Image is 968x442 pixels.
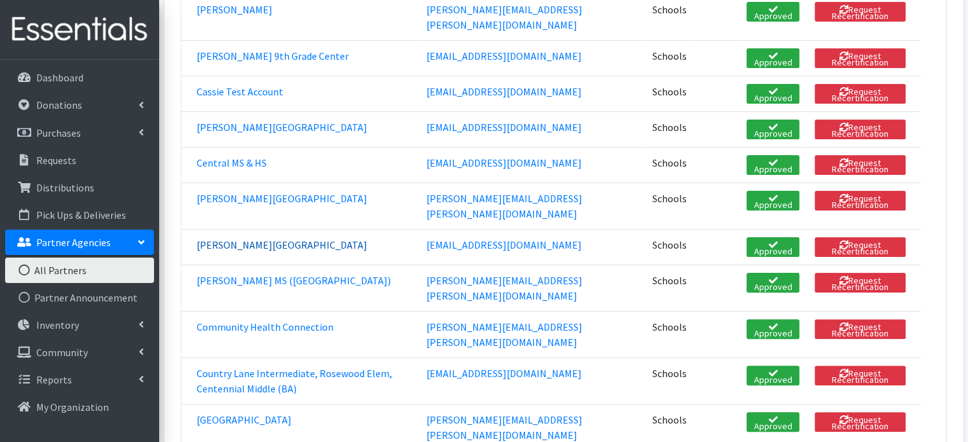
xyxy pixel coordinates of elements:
[426,156,582,169] a: [EMAIL_ADDRESS][DOMAIN_NAME]
[36,154,76,167] p: Requests
[36,373,72,386] p: Reports
[197,50,349,62] a: [PERSON_NAME] 9th Grade Center
[815,120,906,139] button: Request Recertification
[36,127,81,139] p: Purchases
[36,209,126,221] p: Pick Ups & Deliveries
[5,367,154,392] a: Reports
[747,237,799,257] a: Approved
[747,273,799,293] a: Approved
[5,230,154,255] a: Partner Agencies
[815,273,906,293] button: Request Recertification
[36,346,88,359] p: Community
[747,366,799,385] a: Approved
[815,237,906,257] button: Request Recertification
[747,2,799,22] a: Approved
[5,148,154,173] a: Requests
[815,48,906,68] button: Request Recertification
[197,3,272,16] a: [PERSON_NAME]
[197,321,333,333] a: Community Health Connection
[197,238,367,251] a: [PERSON_NAME][GEOGRAPHIC_DATA]
[815,191,906,211] button: Request Recertification
[645,229,694,265] td: Schools
[815,412,906,432] button: Request Recertification
[747,155,799,175] a: Approved
[5,202,154,228] a: Pick Ups & Deliveries
[426,50,582,62] a: [EMAIL_ADDRESS][DOMAIN_NAME]
[815,319,906,339] button: Request Recertification
[645,40,694,76] td: Schools
[5,8,154,51] img: HumanEssentials
[747,319,799,339] a: Approved
[36,401,109,413] p: My Organization
[5,258,154,283] a: All Partners
[426,121,582,134] a: [EMAIL_ADDRESS][DOMAIN_NAME]
[747,120,799,139] a: Approved
[747,84,799,104] a: Approved
[426,85,582,98] a: [EMAIL_ADDRESS][DOMAIN_NAME]
[36,99,82,111] p: Donations
[5,175,154,200] a: Distributions
[36,319,79,331] p: Inventory
[197,413,291,426] a: [GEOGRAPHIC_DATA]
[5,394,154,420] a: My Organization
[197,85,283,98] a: Cassie Test Account
[36,236,111,249] p: Partner Agencies
[5,92,154,118] a: Donations
[426,367,582,380] a: [EMAIL_ADDRESS][DOMAIN_NAME]
[36,181,94,194] p: Distributions
[197,367,392,395] a: Country Lane Intermediate, Rosewood Elem, Centennial Middle (BA)
[5,340,154,365] a: Community
[426,238,582,251] a: [EMAIL_ADDRESS][DOMAIN_NAME]
[645,111,694,147] td: Schools
[426,321,582,349] a: [PERSON_NAME][EMAIL_ADDRESS][PERSON_NAME][DOMAIN_NAME]
[5,312,154,338] a: Inventory
[815,84,906,104] button: Request Recertification
[197,274,391,287] a: [PERSON_NAME] MS ([GEOGRAPHIC_DATA])
[815,155,906,175] button: Request Recertification
[815,2,906,22] button: Request Recertification
[197,121,367,134] a: [PERSON_NAME][GEOGRAPHIC_DATA]
[5,285,154,310] a: Partner Announcement
[5,65,154,90] a: Dashboard
[815,366,906,385] button: Request Recertification
[426,413,582,441] a: [PERSON_NAME][EMAIL_ADDRESS][PERSON_NAME][DOMAIN_NAME]
[645,357,694,404] td: Schools
[747,412,799,432] a: Approved
[645,311,694,357] td: Schools
[197,192,367,205] a: [PERSON_NAME][GEOGRAPHIC_DATA]
[747,48,799,68] a: Approved
[747,191,799,211] a: Approved
[645,183,694,229] td: Schools
[645,265,694,311] td: Schools
[197,156,267,169] a: Central MS & HS
[426,192,582,220] a: [PERSON_NAME][EMAIL_ADDRESS][PERSON_NAME][DOMAIN_NAME]
[426,3,582,31] a: [PERSON_NAME][EMAIL_ADDRESS][PERSON_NAME][DOMAIN_NAME]
[645,147,694,183] td: Schools
[5,120,154,146] a: Purchases
[36,71,83,84] p: Dashboard
[645,76,694,111] td: Schools
[426,274,582,302] a: [PERSON_NAME][EMAIL_ADDRESS][PERSON_NAME][DOMAIN_NAME]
